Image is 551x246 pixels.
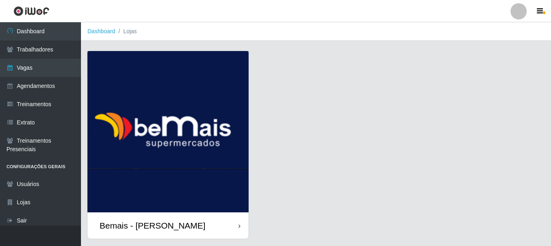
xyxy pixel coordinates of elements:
[100,220,205,231] div: Bemais - [PERSON_NAME]
[13,6,49,16] img: CoreUI Logo
[87,51,249,212] img: cardImg
[115,27,137,36] li: Lojas
[87,51,249,239] a: Bemais - [PERSON_NAME]
[87,28,115,34] a: Dashboard
[81,22,551,41] nav: breadcrumb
